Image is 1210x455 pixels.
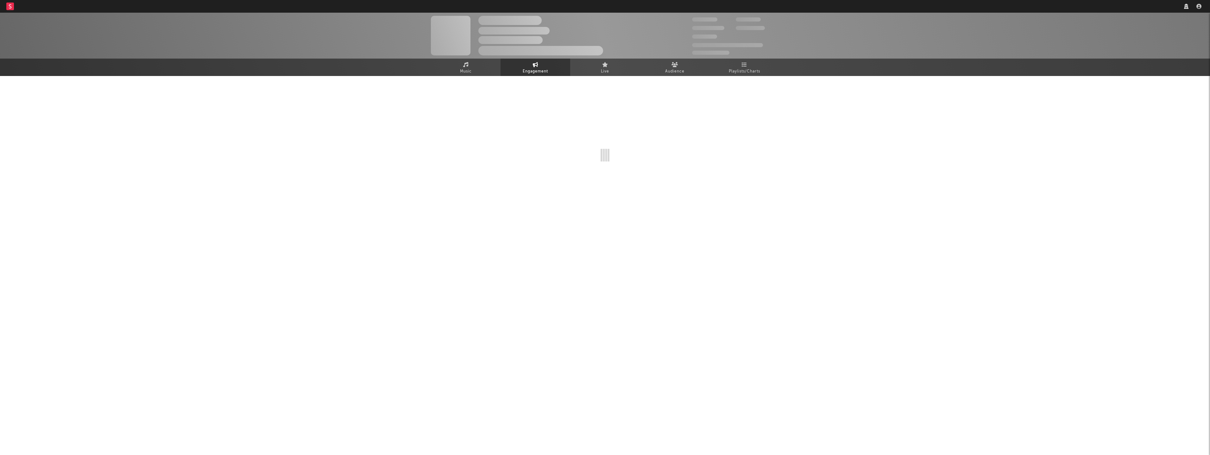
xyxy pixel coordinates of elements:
[692,26,724,30] span: 50,000,000
[640,59,709,76] a: Audience
[431,59,501,76] a: Music
[460,68,472,75] span: Music
[601,68,609,75] span: Live
[692,43,763,47] span: 50,000,000 Monthly Listeners
[729,68,760,75] span: Playlists/Charts
[692,51,729,55] span: Jump Score: 85.0
[570,59,640,76] a: Live
[523,68,548,75] span: Engagement
[692,17,717,22] span: 300,000
[692,35,717,39] span: 100,000
[736,26,765,30] span: 1,000,000
[501,59,570,76] a: Engagement
[709,59,779,76] a: Playlists/Charts
[665,68,684,75] span: Audience
[736,17,761,22] span: 100,000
